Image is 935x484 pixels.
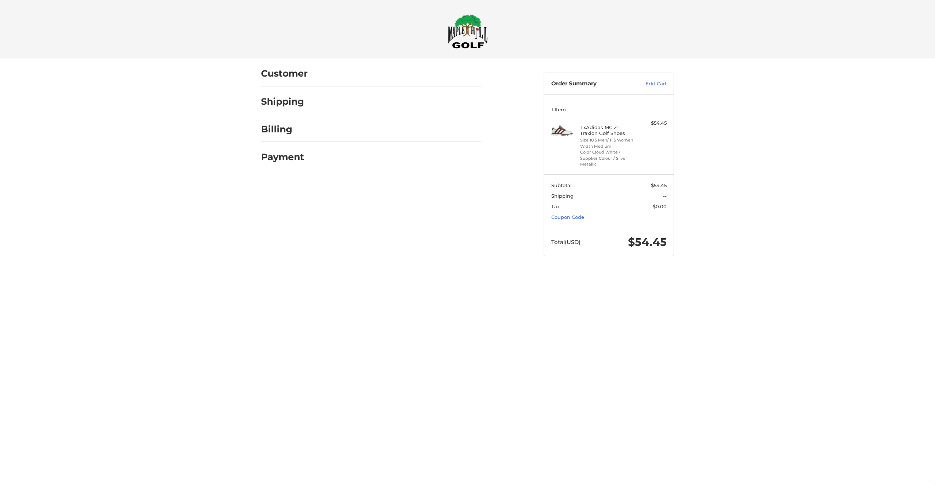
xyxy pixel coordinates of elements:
[551,204,560,209] span: Tax
[551,239,580,245] span: Total (USD)
[551,80,630,88] h3: Order Summary
[261,124,304,135] h2: Billing
[580,149,636,167] li: Color Cloud White / Supplier Colour / Silver Metallic
[551,193,574,199] span: Shipping
[638,120,667,127] div: $54.45
[653,204,667,209] span: $0.00
[580,124,636,136] h4: 1 x Adidas MC Z-Traxion Golf Shoes
[580,137,636,143] li: Size 10.5 Men/ 11.5 Women
[651,182,667,188] span: $54.45
[261,68,308,79] h2: Customer
[261,96,304,107] h2: Shipping
[261,151,304,163] h2: Payment
[551,107,667,112] h3: 1 Item
[663,193,667,199] span: --
[551,214,584,220] a: Coupon Code
[630,80,667,88] a: Edit Cart
[551,182,572,188] span: Subtotal
[580,143,636,150] li: Width Medium
[448,14,488,49] img: Maple Hill Golf
[628,235,667,249] span: $54.45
